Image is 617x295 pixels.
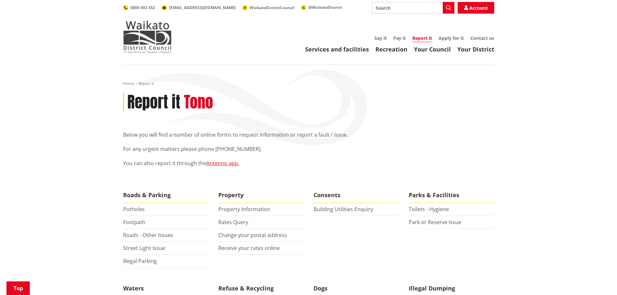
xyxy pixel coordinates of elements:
a: 0800 492 452 [123,5,155,10]
a: Your Council [414,45,451,53]
a: Recreation [375,45,407,53]
a: Contact us [470,35,494,41]
img: Waikato District Council - Te Kaunihera aa Takiwaa o Waikato [123,21,172,53]
a: Illegal Parking [123,257,157,265]
a: Home [123,81,134,86]
a: Potholes [123,206,145,213]
a: Rates Query [218,219,248,226]
p: For any urgent matters please phone [PHONE_NUMBER]. [123,145,494,153]
span: WaikatoDistrictCouncil [250,5,294,10]
nav: breadcrumb [123,81,494,86]
a: Property Information [218,206,270,213]
a: Apply for it [439,35,464,41]
a: Receive your rates online [218,244,280,252]
span: 0800 492 452 [131,5,155,10]
a: @WaikatoDistrict [301,5,342,10]
a: [EMAIL_ADDRESS][DOMAIN_NAME] [162,5,236,10]
span: Consents [314,188,399,203]
a: Your District [457,45,494,53]
a: Toilets - Hygiene [409,206,449,213]
input: Search input [371,2,454,14]
a: Change your postal address [218,232,287,239]
span: Roads & Parking [123,188,209,203]
h2: Tono [184,93,213,112]
span: Property [218,188,304,203]
p: You can also report it through the [123,159,494,167]
a: Services and facilities [305,45,369,53]
a: Pay it [393,35,406,41]
a: Antenno app. [206,160,239,167]
a: Roads - Other Issues [123,232,173,239]
span: Report it [139,81,154,86]
span: @WaikatoDistrict [308,5,342,10]
a: Say it [374,35,387,41]
a: Top [6,281,30,295]
a: Building Utilities Enquiry [314,206,373,213]
a: Street Light Issue [123,244,165,252]
span: Parks & Facilities [409,188,494,203]
a: Park or Reserve Issue [409,219,461,226]
p: Below you will find a number of online forms to request information or report a fault / issue. [123,131,494,139]
h1: Report it [127,93,180,112]
a: Footpath [123,219,145,226]
span: [EMAIL_ADDRESS][DOMAIN_NAME] [169,5,236,10]
a: WaikatoDistrictCouncil [242,5,294,10]
a: Report it [412,35,432,42]
a: Account [458,2,494,14]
